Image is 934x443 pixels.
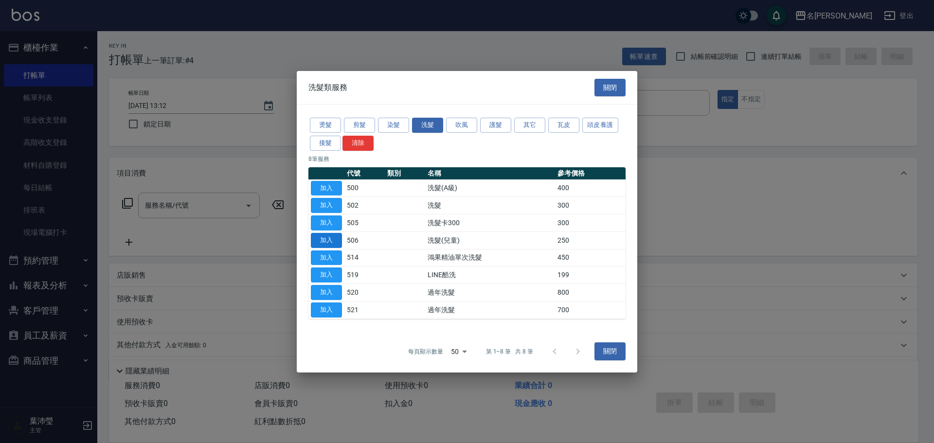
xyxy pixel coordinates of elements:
[344,179,385,197] td: 500
[555,214,626,231] td: 300
[311,250,342,265] button: 加入
[446,118,477,133] button: 吹風
[311,267,342,283] button: 加入
[344,249,385,266] td: 514
[582,118,618,133] button: 頭皮養護
[311,198,342,213] button: 加入
[555,231,626,249] td: 250
[310,118,341,133] button: 燙髮
[555,249,626,266] td: 450
[344,231,385,249] td: 506
[555,301,626,319] td: 700
[555,167,626,179] th: 參考價格
[344,284,385,301] td: 520
[555,197,626,214] td: 300
[412,118,443,133] button: 洗髮
[311,302,342,318] button: 加入
[514,118,545,133] button: 其它
[555,284,626,301] td: 800
[311,215,342,230] button: 加入
[486,347,533,356] p: 第 1–8 筆 共 8 筆
[344,214,385,231] td: 505
[425,249,555,266] td: 鴻果精油單次洗髮
[311,180,342,195] button: 加入
[311,233,342,248] button: 加入
[378,118,409,133] button: 染髮
[310,136,341,151] button: 接髮
[425,284,555,301] td: 過年洗髮
[385,167,425,179] th: 類別
[425,214,555,231] td: 洗髮卡300
[344,118,375,133] button: 剪髮
[548,118,579,133] button: 瓦皮
[344,301,385,319] td: 521
[408,347,443,356] p: 每頁顯示數量
[308,154,626,163] p: 8 筆服務
[425,179,555,197] td: 洗髮(A級)
[344,266,385,284] td: 519
[425,167,555,179] th: 名稱
[555,179,626,197] td: 400
[344,197,385,214] td: 502
[425,266,555,284] td: LINE酷洗
[308,83,347,92] span: 洗髮類服務
[594,342,626,360] button: 關閉
[342,136,374,151] button: 清除
[594,78,626,96] button: 關閉
[425,231,555,249] td: 洗髮(兒童)
[311,285,342,300] button: 加入
[555,266,626,284] td: 199
[425,197,555,214] td: 洗髮
[425,301,555,319] td: 過年洗髮
[344,167,385,179] th: 代號
[480,118,511,133] button: 護髮
[447,338,470,364] div: 50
